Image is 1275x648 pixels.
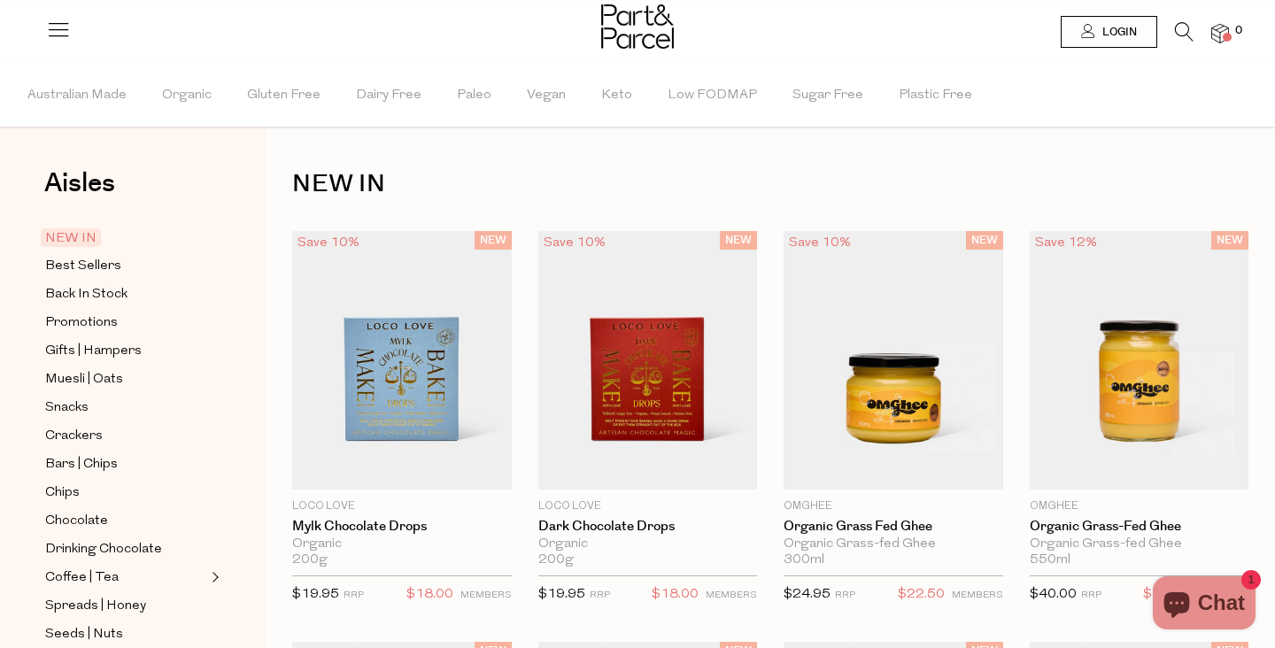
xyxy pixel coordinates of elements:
[45,567,119,589] span: Coffee | Tea
[45,596,146,617] span: Spreads | Honey
[706,590,757,600] small: MEMBERS
[45,623,206,645] a: Seeds | Nuts
[720,231,757,250] span: NEW
[45,426,103,447] span: Crackers
[45,482,80,504] span: Chips
[1030,498,1249,514] p: OMGhee
[45,482,206,504] a: Chips
[45,340,206,362] a: Gifts | Hampers
[45,510,206,532] a: Chocolate
[899,65,972,127] span: Plastic Free
[601,65,632,127] span: Keto
[1061,16,1157,48] a: Login
[590,590,610,600] small: RRP
[45,397,89,419] span: Snacks
[207,567,220,588] button: Expand/Collapse Coffee | Tea
[898,583,945,606] span: $22.50
[1030,588,1077,601] span: $40.00
[45,256,121,277] span: Best Sellers
[45,369,123,390] span: Muesli | Oats
[356,65,421,127] span: Dairy Free
[784,536,1003,552] div: Organic Grass-fed Ghee
[45,368,206,390] a: Muesli | Oats
[27,65,127,127] span: Australian Made
[45,538,206,560] a: Drinking Chocolate
[292,552,328,568] span: 200g
[45,511,108,532] span: Chocolate
[292,231,365,255] div: Save 10%
[45,283,206,305] a: Back In Stock
[45,539,162,560] span: Drinking Chocolate
[247,65,321,127] span: Gluten Free
[835,590,855,600] small: RRP
[1030,536,1249,552] div: Organic Grass-fed Ghee
[45,312,206,334] a: Promotions
[45,312,118,334] span: Promotions
[966,231,1003,250] span: NEW
[538,231,758,490] img: Dark Chocolate Drops
[527,65,566,127] span: Vegan
[652,583,699,606] span: $18.00
[45,453,206,475] a: Bars | Chips
[538,231,611,255] div: Save 10%
[162,65,212,127] span: Organic
[538,519,758,535] a: Dark Chocolate Drops
[45,255,206,277] a: Best Sellers
[1147,576,1261,634] inbox-online-store-chat: Shopify online store chat
[668,65,757,127] span: Low FODMAP
[1143,583,1190,606] span: $35.30
[1030,519,1249,535] a: Organic Grass-fed Ghee
[457,65,491,127] span: Paleo
[406,583,453,606] span: $18.00
[41,228,101,247] span: NEW IN
[538,498,758,514] p: Loco Love
[792,65,863,127] span: Sugar Free
[784,552,824,568] span: 300ml
[952,590,1003,600] small: MEMBERS
[344,590,364,600] small: RRP
[460,590,512,600] small: MEMBERS
[601,4,674,49] img: Part&Parcel
[1081,590,1101,600] small: RRP
[784,519,1003,535] a: Organic Grass Fed Ghee
[45,341,142,362] span: Gifts | Hampers
[538,536,758,552] div: Organic
[784,498,1003,514] p: OMGhee
[538,552,574,568] span: 200g
[45,567,206,589] a: Coffee | Tea
[1211,24,1229,42] a: 0
[1098,25,1137,40] span: Login
[1030,552,1070,568] span: 550ml
[45,397,206,419] a: Snacks
[292,519,512,535] a: Mylk Chocolate Drops
[292,231,512,490] img: Mylk Chocolate Drops
[1231,23,1247,39] span: 0
[292,164,1248,204] h1: NEW IN
[45,425,206,447] a: Crackers
[44,164,115,203] span: Aisles
[292,536,512,552] div: Organic
[538,588,585,601] span: $19.95
[292,498,512,514] p: Loco Love
[45,454,118,475] span: Bars | Chips
[45,284,127,305] span: Back In Stock
[1030,231,1102,255] div: Save 12%
[475,231,512,250] span: NEW
[45,624,123,645] span: Seeds | Nuts
[292,588,339,601] span: $19.95
[1030,231,1249,490] img: Organic Grass-fed Ghee
[1211,231,1248,250] span: NEW
[45,595,206,617] a: Spreads | Honey
[44,170,115,214] a: Aisles
[45,228,206,249] a: NEW IN
[784,588,831,601] span: $24.95
[784,231,856,255] div: Save 10%
[784,231,1003,490] img: Organic Grass Fed Ghee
